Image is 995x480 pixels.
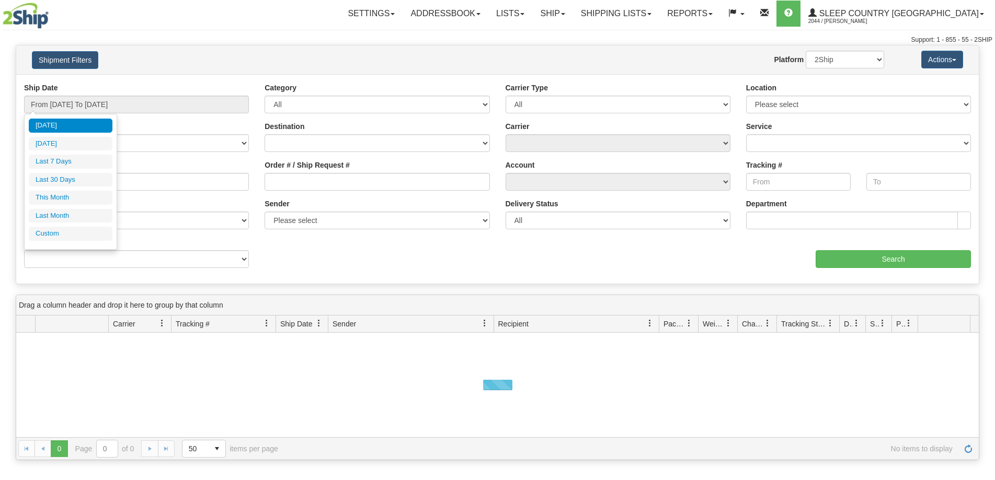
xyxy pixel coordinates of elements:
[280,319,312,329] span: Ship Date
[16,295,979,315] div: grid grouping header
[921,51,963,68] button: Actions
[265,121,304,132] label: Destination
[960,440,977,457] a: Refresh
[816,250,971,268] input: Search
[506,160,535,170] label: Account
[209,440,225,457] span: select
[817,9,979,18] span: Sleep Country [GEOGRAPHIC_DATA]
[746,121,772,132] label: Service
[293,444,953,453] span: No items to display
[3,3,49,29] img: logo2044.jpg
[265,83,296,93] label: Category
[781,319,827,329] span: Tracking Status
[506,83,548,93] label: Carrier Type
[573,1,659,27] a: Shipping lists
[29,173,112,187] li: Last 30 Days
[719,314,737,332] a: Weight filter column settings
[403,1,488,27] a: Addressbook
[488,1,532,27] a: Lists
[29,119,112,133] li: [DATE]
[182,440,278,458] span: items per page
[808,16,887,27] span: 2044 / [PERSON_NAME]
[29,191,112,205] li: This Month
[896,319,905,329] span: Pickup Status
[900,314,918,332] a: Pickup Status filter column settings
[29,137,112,151] li: [DATE]
[664,319,685,329] span: Packages
[746,160,782,170] label: Tracking #
[759,314,776,332] a: Charge filter column settings
[506,198,558,209] label: Delivery Status
[189,443,202,454] span: 50
[258,314,276,332] a: Tracking # filter column settings
[532,1,573,27] a: Ship
[29,209,112,223] li: Last Month
[32,51,98,69] button: Shipment Filters
[24,83,58,93] label: Ship Date
[182,440,226,458] span: Page sizes drop down
[506,121,530,132] label: Carrier
[29,227,112,241] li: Custom
[874,314,891,332] a: Shipment Issues filter column settings
[176,319,210,329] span: Tracking #
[971,186,994,293] iframe: chat widget
[659,1,720,27] a: Reports
[774,54,804,65] label: Platform
[866,173,971,191] input: To
[51,440,67,457] span: Page 0
[498,319,529,329] span: Recipient
[742,319,764,329] span: Charge
[870,319,879,329] span: Shipment Issues
[340,1,403,27] a: Settings
[310,314,328,332] a: Ship Date filter column settings
[848,314,865,332] a: Delivery Status filter column settings
[844,319,853,329] span: Delivery Status
[153,314,171,332] a: Carrier filter column settings
[746,198,787,209] label: Department
[703,319,725,329] span: Weight
[641,314,659,332] a: Recipient filter column settings
[476,314,494,332] a: Sender filter column settings
[29,155,112,169] li: Last 7 Days
[265,160,350,170] label: Order # / Ship Request #
[746,173,851,191] input: From
[265,198,289,209] label: Sender
[113,319,135,329] span: Carrier
[3,36,992,44] div: Support: 1 - 855 - 55 - 2SHIP
[800,1,992,27] a: Sleep Country [GEOGRAPHIC_DATA] 2044 / [PERSON_NAME]
[75,440,134,458] span: Page of 0
[746,83,776,93] label: Location
[821,314,839,332] a: Tracking Status filter column settings
[680,314,698,332] a: Packages filter column settings
[333,319,356,329] span: Sender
